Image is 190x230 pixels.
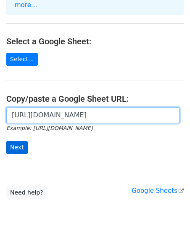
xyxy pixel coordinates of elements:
a: Google Sheets [132,187,184,195]
iframe: Chat Widget [148,189,190,230]
h4: Select a Google Sheet: [6,36,184,46]
input: Next [6,141,28,154]
small: Example: [URL][DOMAIN_NAME] [6,125,92,131]
a: Select... [6,53,38,66]
input: Paste your Google Sheet URL here [6,107,179,123]
h4: Copy/paste a Google Sheet URL: [6,94,184,104]
a: Need help? [6,186,47,199]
